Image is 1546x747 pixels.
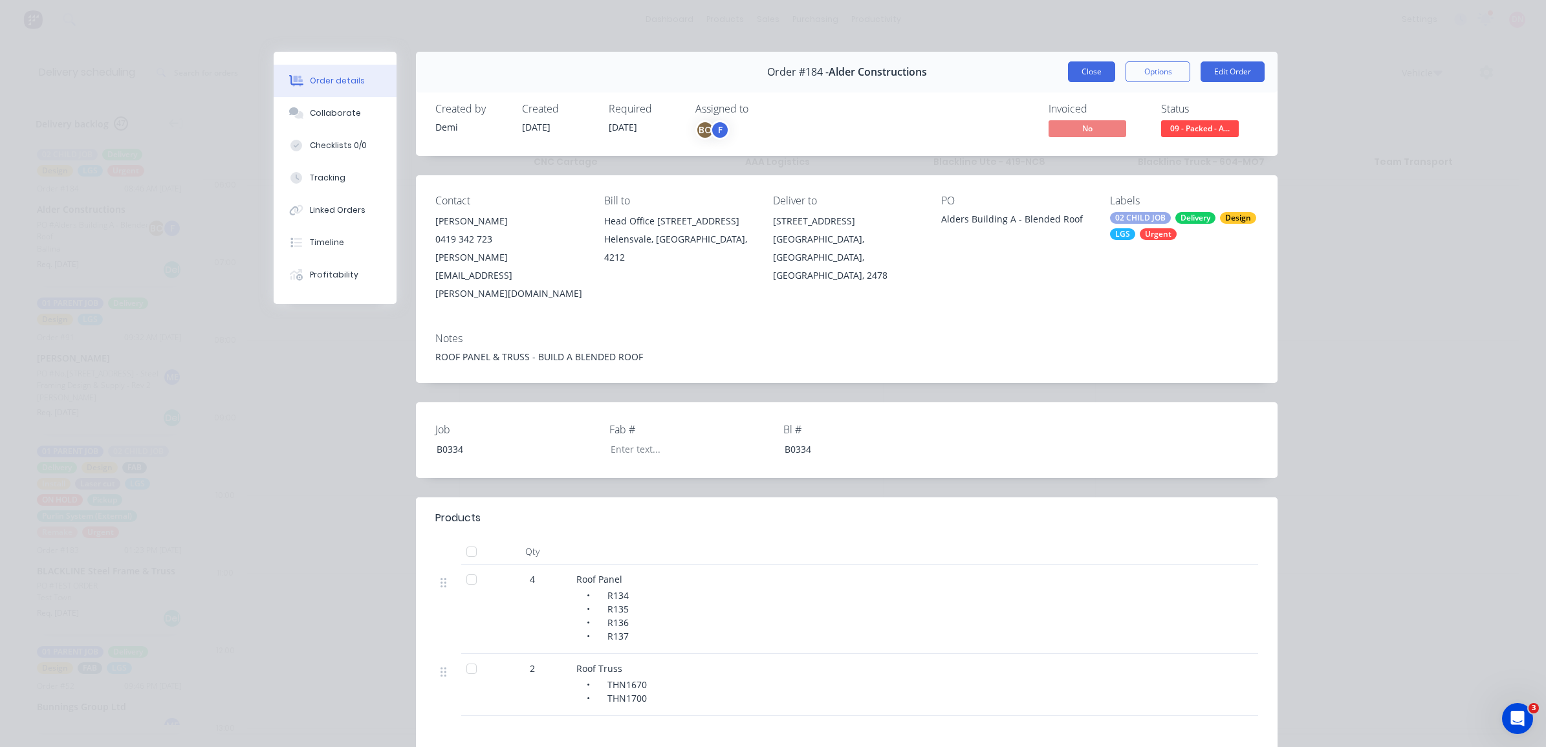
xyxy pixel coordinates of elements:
[435,248,583,303] div: [PERSON_NAME][EMAIL_ADDRESS][PERSON_NAME][DOMAIN_NAME]
[435,103,506,115] div: Created by
[773,230,921,285] div: [GEOGRAPHIC_DATA], [GEOGRAPHIC_DATA], [GEOGRAPHIC_DATA], 2478
[604,212,752,230] div: Head Office [STREET_ADDRESS]
[1140,228,1177,240] div: Urgent
[1049,120,1126,136] span: No
[530,572,535,586] span: 4
[695,103,825,115] div: Assigned to
[609,121,637,133] span: [DATE]
[1110,195,1258,207] div: Labels
[310,237,344,248] div: Timeline
[274,97,397,129] button: Collaborate
[1220,212,1256,224] div: Design
[310,172,345,184] div: Tracking
[310,75,365,87] div: Order details
[587,589,629,642] span: • R134 • R135 • R136 • R137
[774,440,936,459] div: B0334
[773,212,921,230] div: [STREET_ADDRESS]
[1161,103,1258,115] div: Status
[435,212,583,230] div: [PERSON_NAME]
[530,662,535,675] span: 2
[695,120,730,140] button: BCF
[435,212,583,303] div: [PERSON_NAME]0419 342 723[PERSON_NAME][EMAIL_ADDRESS][PERSON_NAME][DOMAIN_NAME]
[767,66,829,78] span: Order #184 -
[435,120,506,134] div: Demi
[604,195,752,207] div: Bill to
[310,140,367,151] div: Checklists 0/0
[604,212,752,266] div: Head Office [STREET_ADDRESS]Helensvale, [GEOGRAPHIC_DATA], 4212
[274,129,397,162] button: Checklists 0/0
[1161,120,1239,136] span: 09 - Packed - A...
[829,66,927,78] span: Alder Constructions
[435,230,583,248] div: 0419 342 723
[773,195,921,207] div: Deliver to
[274,65,397,97] button: Order details
[494,539,571,565] div: Qty
[1502,703,1533,734] iframe: Intercom live chat
[435,332,1258,345] div: Notes
[773,212,921,285] div: [STREET_ADDRESS][GEOGRAPHIC_DATA], [GEOGRAPHIC_DATA], [GEOGRAPHIC_DATA], 2478
[310,204,365,216] div: Linked Orders
[1049,103,1146,115] div: Invoiced
[522,121,550,133] span: [DATE]
[1110,212,1171,224] div: 02 CHILD JOB
[274,194,397,226] button: Linked Orders
[310,269,358,281] div: Profitability
[587,678,647,704] span: • THN1670 • THN1700
[1126,61,1190,82] button: Options
[274,259,397,291] button: Profitability
[941,195,1089,207] div: PO
[435,350,1258,363] div: ROOF PANEL & TRUSS - BUILD A BLENDED ROOF
[695,120,715,140] div: BC
[435,510,481,526] div: Products
[609,103,680,115] div: Required
[576,662,622,675] span: Roof Truss
[435,195,583,207] div: Contact
[310,107,361,119] div: Collaborate
[426,440,588,459] div: B0334
[274,162,397,194] button: Tracking
[522,103,593,115] div: Created
[1068,61,1115,82] button: Close
[604,230,752,266] div: Helensvale, [GEOGRAPHIC_DATA], 4212
[576,573,622,585] span: Roof Panel
[1161,120,1239,140] button: 09 - Packed - A...
[1175,212,1215,224] div: Delivery
[710,120,730,140] div: F
[1529,703,1539,713] span: 3
[783,422,945,437] label: Bl #
[274,226,397,259] button: Timeline
[435,422,597,437] label: Job
[1110,228,1135,240] div: LGS
[941,212,1089,230] div: Alders Building A - Blended Roof
[1201,61,1265,82] button: Edit Order
[609,422,771,437] label: Fab #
